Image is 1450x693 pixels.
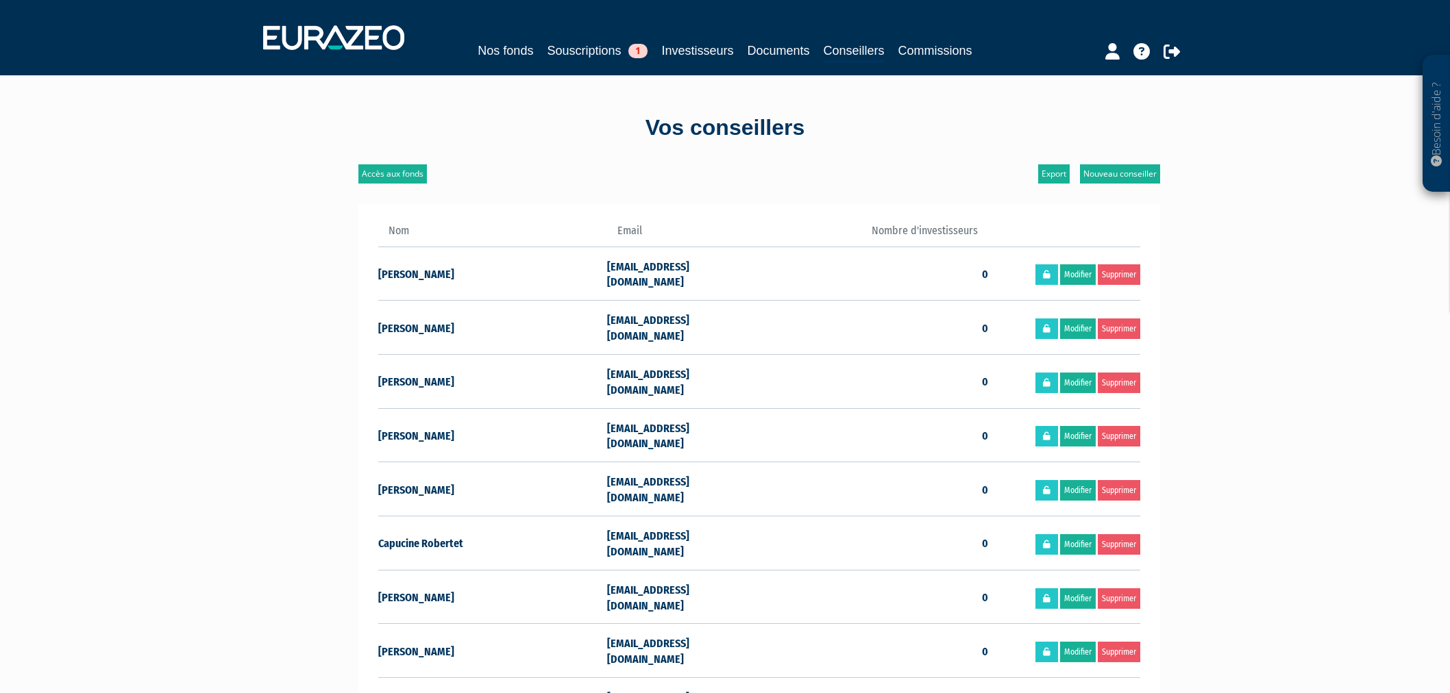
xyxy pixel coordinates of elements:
[1098,480,1140,501] a: Supprimer
[759,354,988,408] td: 0
[378,624,607,678] td: [PERSON_NAME]
[759,462,988,516] td: 0
[607,223,759,247] th: Email
[607,516,759,570] td: [EMAIL_ADDRESS][DOMAIN_NAME]
[378,301,607,355] td: [PERSON_NAME]
[378,516,607,570] td: Capucine Robertet
[607,462,759,516] td: [EMAIL_ADDRESS][DOMAIN_NAME]
[759,516,988,570] td: 0
[759,247,988,301] td: 0
[358,164,427,184] a: Accès aux fonds
[1060,480,1096,501] a: Modifier
[1035,264,1058,285] a: Réinitialiser le mot de passe
[263,25,404,50] img: 1732889491-logotype_eurazeo_blanc_rvb.png
[1035,534,1058,555] a: Réinitialiser le mot de passe
[1098,318,1140,339] a: Supprimer
[1098,264,1140,285] a: Supprimer
[898,41,972,60] a: Commissions
[478,41,533,60] a: Nos fonds
[1060,426,1096,446] a: Modifier
[378,570,607,624] td: [PERSON_NAME]
[547,41,648,60] a: Souscriptions1
[759,301,988,355] td: 0
[378,354,607,408] td: [PERSON_NAME]
[378,247,607,301] td: [PERSON_NAME]
[1080,164,1160,184] a: Nouveau conseiller
[1060,534,1096,555] a: Modifier
[378,223,607,247] th: Nom
[607,624,759,678] td: [EMAIL_ADDRESS][DOMAIN_NAME]
[1035,373,1058,393] a: Réinitialiser le mot de passe
[1035,588,1058,609] a: Réinitialiser le mot de passe
[1060,642,1096,662] a: Modifier
[334,112,1116,144] div: Vos conseillers
[661,41,733,60] a: Investisseurs
[759,624,988,678] td: 0
[378,462,607,516] td: [PERSON_NAME]
[759,408,988,462] td: 0
[1060,264,1096,285] a: Modifier
[607,354,759,408] td: [EMAIL_ADDRESS][DOMAIN_NAME]
[1035,642,1058,662] a: Réinitialiser le mot de passe
[1038,164,1070,184] a: Export
[1098,588,1140,609] a: Supprimer
[628,44,648,58] span: 1
[748,41,810,60] a: Documents
[759,223,988,247] th: Nombre d'investisseurs
[1060,588,1096,609] a: Modifier
[607,247,759,301] td: [EMAIL_ADDRESS][DOMAIN_NAME]
[607,570,759,624] td: [EMAIL_ADDRESS][DOMAIN_NAME]
[378,408,607,462] td: [PERSON_NAME]
[1098,642,1140,662] a: Supprimer
[1035,318,1058,339] a: Réinitialiser le mot de passe
[1098,534,1140,555] a: Supprimer
[607,301,759,355] td: [EMAIL_ADDRESS][DOMAIN_NAME]
[1035,480,1058,501] a: Réinitialiser le mot de passe
[1060,373,1096,393] a: Modifier
[1098,373,1140,393] a: Supprimer
[1035,426,1058,446] a: Réinitialiser le mot de passe
[759,570,988,624] td: 0
[1098,426,1140,446] a: Supprimer
[1060,318,1096,339] a: Modifier
[1429,62,1445,186] p: Besoin d'aide ?
[607,408,759,462] td: [EMAIL_ADDRESS][DOMAIN_NAME]
[824,41,885,62] a: Conseillers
